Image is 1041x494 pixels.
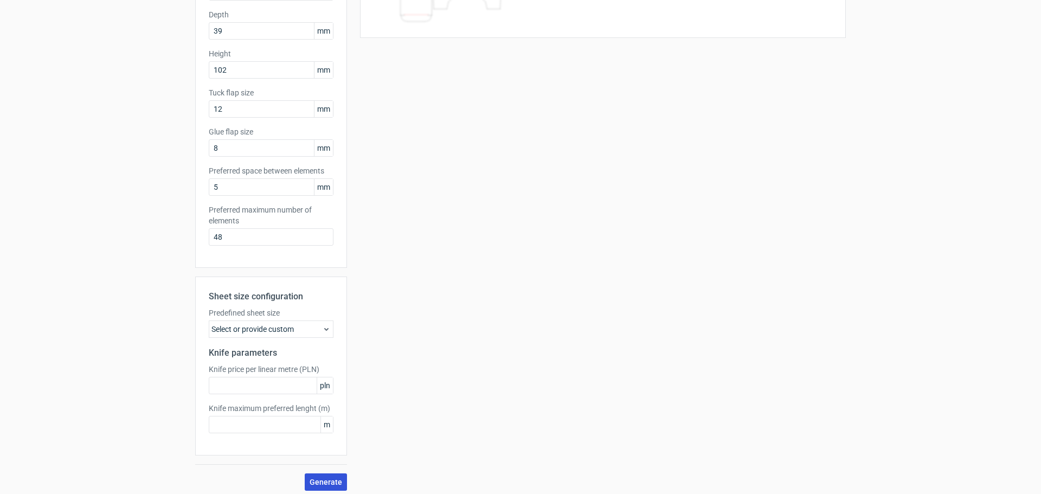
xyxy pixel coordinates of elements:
[320,416,333,433] span: m
[209,87,333,98] label: Tuck flap size
[317,377,333,394] span: pln
[209,204,333,226] label: Preferred maximum number of elements
[209,290,333,303] h2: Sheet size configuration
[314,179,333,195] span: mm
[209,347,333,360] h2: Knife parameters
[314,23,333,39] span: mm
[305,473,347,491] button: Generate
[209,48,333,59] label: Height
[209,307,333,318] label: Predefined sheet size
[209,364,333,375] label: Knife price per linear metre (PLN)
[209,126,333,137] label: Glue flap size
[209,9,333,20] label: Depth
[209,165,333,176] label: Preferred space between elements
[209,320,333,338] div: Select or provide custom
[310,478,342,486] span: Generate
[314,140,333,156] span: mm
[314,101,333,117] span: mm
[314,62,333,78] span: mm
[209,403,333,414] label: Knife maximum preferred lenght (m)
